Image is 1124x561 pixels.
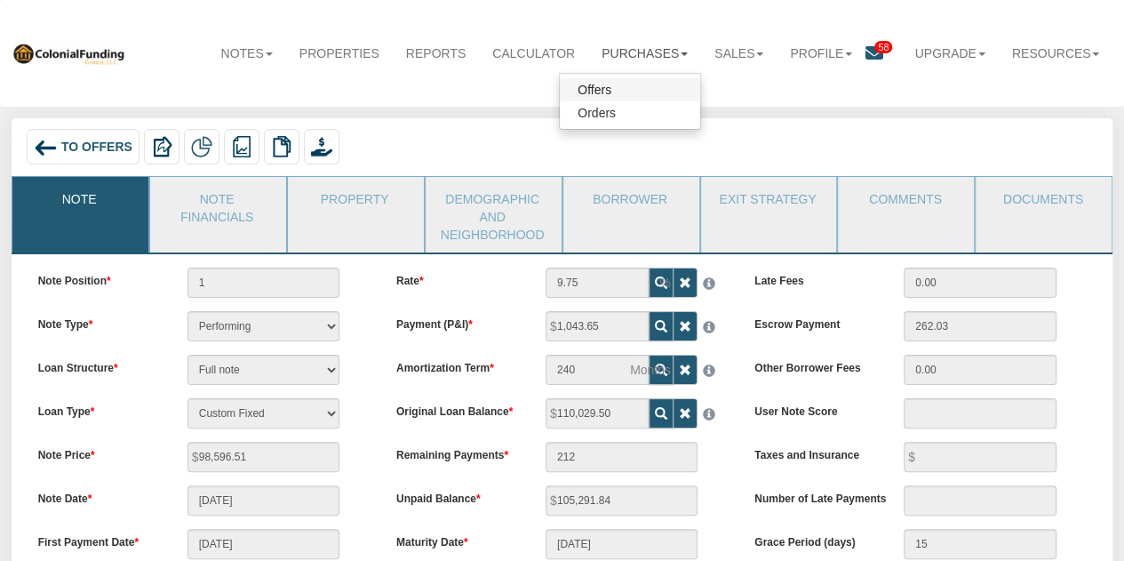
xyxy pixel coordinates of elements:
label: User Note Score [741,398,890,420]
img: copy.png [271,136,292,157]
label: Number of Late Payments [741,485,890,507]
img: reports.png [231,136,252,157]
a: Comments [838,177,972,221]
input: MM/DD/YYYY [187,529,340,559]
label: Note Type [25,311,174,333]
label: Unpaid Balance [383,485,532,507]
a: Calculator [479,34,588,73]
img: 569736 [12,42,125,65]
input: MM/DD/YYYY [546,529,698,559]
img: partial.png [191,136,212,157]
img: purchase_offer.png [311,136,332,157]
label: Taxes and Insurance [741,442,890,463]
label: Maturity Date [383,529,532,550]
a: Notes [207,34,285,73]
label: Escrow Payment [741,311,890,333]
label: Rate [383,268,532,289]
input: This field can contain only numeric characters [546,268,649,298]
a: Sales [701,34,777,73]
a: Purchases [588,34,701,73]
a: Profile [777,34,865,73]
label: First Payment Date [25,529,174,550]
label: Note Position [25,268,174,289]
a: Exit Strategy [701,177,835,221]
a: Documents [976,177,1110,221]
label: Payment (P&I) [383,311,532,333]
label: Other Borrower Fees [741,355,890,376]
label: Late Fees [741,268,890,289]
span: 58 [874,41,892,53]
a: Note Financials [150,177,284,235]
a: Note [12,177,147,221]
a: Property [288,177,422,221]
a: Orders [560,101,700,124]
a: Reports [393,34,479,73]
label: Grace Period (days) [741,529,890,550]
a: Properties [286,34,393,73]
a: Offers [560,78,700,101]
a: Borrower [563,177,698,221]
a: Upgrade [901,34,998,73]
label: Note Date [25,485,174,507]
img: export.svg [151,136,172,157]
label: Note Price [25,442,174,463]
label: Original Loan Balance [383,398,532,420]
a: 58 [865,34,901,76]
span: To Offers [61,140,132,155]
a: Demographic and Neighborhood [426,177,560,252]
label: Amortization Term [383,355,532,376]
input: MM/DD/YYYY [187,485,340,516]
img: back_arrow_left_icon.svg [34,136,58,160]
label: Remaining Payments [383,442,532,463]
label: Loan Type [25,398,174,420]
a: Resources [999,34,1113,73]
label: Loan Structure [25,355,174,376]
